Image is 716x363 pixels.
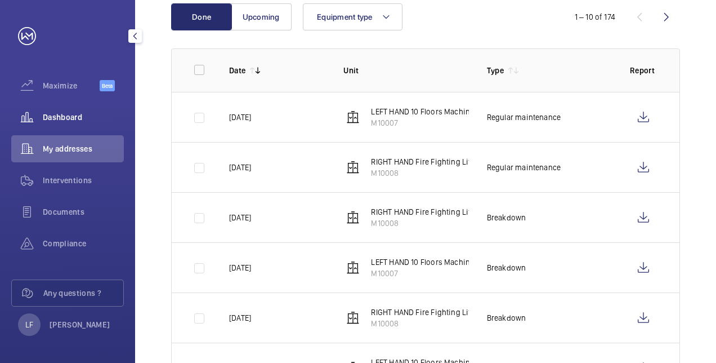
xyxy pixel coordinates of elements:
span: Dashboard [43,112,124,123]
p: [DATE] [229,112,251,123]
p: LF [25,319,33,330]
p: Type [487,65,504,76]
p: [DATE] [229,162,251,173]
p: LEFT HAND 10 Floors Machine Roomless [371,106,511,117]
p: RIGHT HAND Fire Fighting Lift 11 Floors Machine Roomless [371,206,573,218]
span: Documents [43,206,124,218]
p: Breakdown [487,262,526,273]
p: [DATE] [229,262,251,273]
button: Upcoming [231,3,292,30]
img: elevator.svg [346,311,360,325]
p: RIGHT HAND Fire Fighting Lift 11 Floors Machine Roomless [371,156,573,167]
p: LEFT HAND 10 Floors Machine Roomless [371,256,511,268]
p: Breakdown [487,312,526,324]
p: [DATE] [229,212,251,223]
p: [PERSON_NAME] [50,319,110,330]
p: M10008 [371,318,573,329]
p: Regular maintenance [487,162,561,173]
span: My addresses [43,143,124,154]
p: M10008 [371,218,573,229]
span: Interventions [43,175,124,186]
span: Compliance [43,238,124,249]
span: Maximize [43,80,100,91]
p: Regular maintenance [487,112,561,123]
span: Equipment type [317,12,373,21]
p: [DATE] [229,312,251,324]
div: 1 – 10 of 174 [575,11,615,23]
p: Date [229,65,245,76]
p: Breakdown [487,212,526,223]
button: Equipment type [303,3,402,30]
p: RIGHT HAND Fire Fighting Lift 11 Floors Machine Roomless [371,307,573,318]
button: Done [171,3,232,30]
p: M10008 [371,167,573,179]
span: Any questions ? [43,287,123,299]
p: M10007 [371,268,511,279]
img: elevator.svg [346,161,360,174]
img: elevator.svg [346,110,360,124]
img: elevator.svg [346,261,360,275]
p: Report [630,65,657,76]
p: M10007 [371,117,511,129]
img: elevator.svg [346,211,360,224]
span: Beta [100,80,115,91]
p: Unit [343,65,468,76]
